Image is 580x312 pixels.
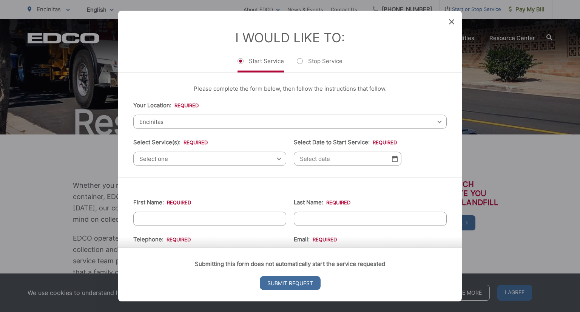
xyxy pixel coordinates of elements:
label: Select Service(s): [133,139,208,146]
label: Email: [294,236,337,243]
input: Select date [294,152,401,166]
label: I Would Like To: [235,30,345,45]
label: Last Name: [294,199,350,206]
label: First Name: [133,199,191,206]
span: Select one [133,152,286,166]
label: Stop Service [297,57,342,73]
strong: Submitting this form does not automatically start the service requested [195,260,385,267]
label: Your Location: [133,102,199,109]
label: Select Date to Start Service: [294,139,397,146]
input: Submit Request [260,276,321,290]
img: Select date [392,156,398,162]
label: Start Service [238,57,284,73]
p: Please complete the form below, then follow the instructions that follow. [133,84,447,93]
span: Encinitas [133,115,447,129]
label: Telephone: [133,236,191,243]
